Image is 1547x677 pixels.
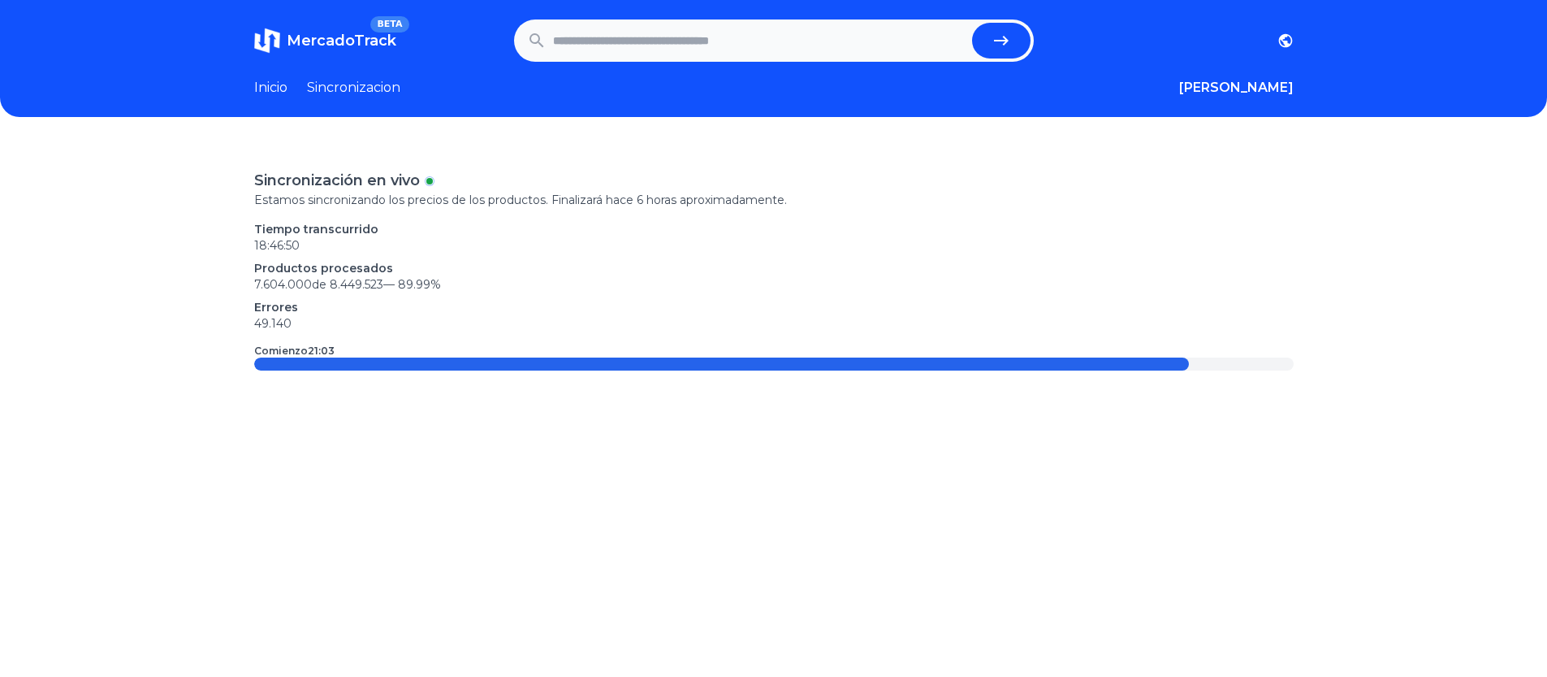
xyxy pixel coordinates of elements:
p: Sincronización en vivo [254,169,420,192]
p: 49.140 [254,315,1294,332]
a: MercadoTrackBETA [254,28,396,54]
p: Estamos sincronizando los precios de los productos. Finalizará hace 6 horas aproximadamente. [254,192,1294,208]
a: Sincronizacion [307,78,400,98]
span: 89.99 % [398,277,441,292]
a: Inicio [254,78,287,98]
span: MercadoTrack [287,32,396,50]
time: 18:46:50 [254,238,300,253]
time: 21:03 [308,345,335,357]
p: Tiempo transcurrido [254,221,1294,237]
button: [PERSON_NAME] [1179,78,1294,98]
p: Errores [254,299,1294,315]
span: BETA [370,16,408,33]
img: MercadoTrack [254,28,280,54]
p: Comienzo [254,345,335,358]
p: 7.604.000 de 8.449.523 — [254,276,1294,293]
p: Productos procesados [254,260,1294,276]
